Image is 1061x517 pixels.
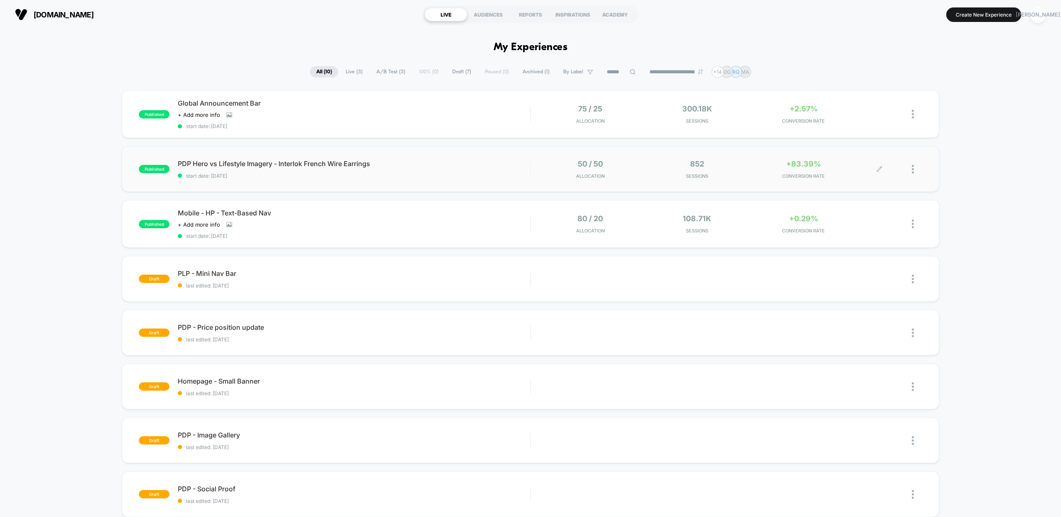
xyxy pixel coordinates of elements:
span: Sessions [646,228,748,234]
span: Mobile - HP - Text-Based Nav [178,209,530,217]
span: 108.71k [683,214,711,223]
span: draft [139,382,170,391]
div: AUDIENCES [467,8,509,21]
span: PDP Hero vs Lifestyle Imagery - Interlok French Wire Earrings [178,159,530,168]
span: All ( 10 ) [310,66,338,77]
img: close [912,275,914,283]
span: draft [139,436,170,445]
span: published [139,220,170,228]
span: 80 / 20 [577,214,603,223]
span: + Add more info [178,111,220,118]
span: 852 [690,159,704,168]
p: MA [741,69,749,75]
button: [DOMAIN_NAME] [12,8,96,21]
div: LIVE [425,8,467,21]
span: + Add more info [178,221,220,228]
span: A/B Test ( 3 ) [370,66,412,77]
span: Archived ( 1 ) [516,66,556,77]
span: PLP - Mini Nav Bar [178,269,530,278]
span: Global Announcement Bar [178,99,530,107]
span: By Label [563,69,583,75]
span: +83.39% [786,159,821,168]
span: Homepage - Small Banner [178,377,530,385]
img: close [912,436,914,445]
span: last edited: [DATE] [178,444,530,450]
span: [DOMAIN_NAME] [34,10,94,19]
span: 50 / 50 [578,159,603,168]
span: last edited: [DATE] [178,283,530,289]
span: CONVERSION RATE [752,173,855,179]
span: 75 / 25 [578,104,602,113]
span: published [139,110,170,118]
img: close [912,110,914,118]
p: RQ [732,69,739,75]
span: CONVERSION RATE [752,118,855,124]
span: last edited: [DATE] [178,498,530,504]
span: +0.29% [789,214,818,223]
img: close [912,165,914,174]
button: [PERSON_NAME] [1027,6,1049,23]
span: PDP - Social Proof [178,485,530,493]
span: draft [139,275,170,283]
button: Create New Experience [946,7,1021,22]
div: INSPIRATIONS [552,8,594,21]
span: draft [139,490,170,498]
img: close [912,490,914,499]
span: Live ( 3 ) [339,66,369,77]
span: +2.57% [790,104,818,113]
span: last edited: [DATE] [178,390,530,396]
span: Sessions [646,118,748,124]
span: Allocation [576,173,605,179]
span: start date: [DATE] [178,233,530,239]
span: Draft ( 7 ) [446,66,477,77]
img: Visually logo [15,8,27,21]
h1: My Experiences [494,41,568,53]
span: 300.18k [682,104,712,113]
span: published [139,165,170,173]
div: + 14 [712,66,724,78]
span: CONVERSION RATE [752,228,855,234]
div: REPORTS [509,8,552,21]
span: start date: [DATE] [178,173,530,179]
div: ACADEMY [594,8,636,21]
img: close [912,220,914,228]
div: [PERSON_NAME] [1030,7,1046,23]
span: last edited: [DATE] [178,336,530,343]
span: start date: [DATE] [178,123,530,129]
span: Allocation [576,118,605,124]
p: OG [723,69,731,75]
span: PDP - Price position update [178,323,530,331]
span: Sessions [646,173,748,179]
span: Allocation [576,228,605,234]
img: end [698,69,703,74]
span: draft [139,329,170,337]
img: close [912,382,914,391]
span: PDP - Image Gallery [178,431,530,439]
img: close [912,329,914,337]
